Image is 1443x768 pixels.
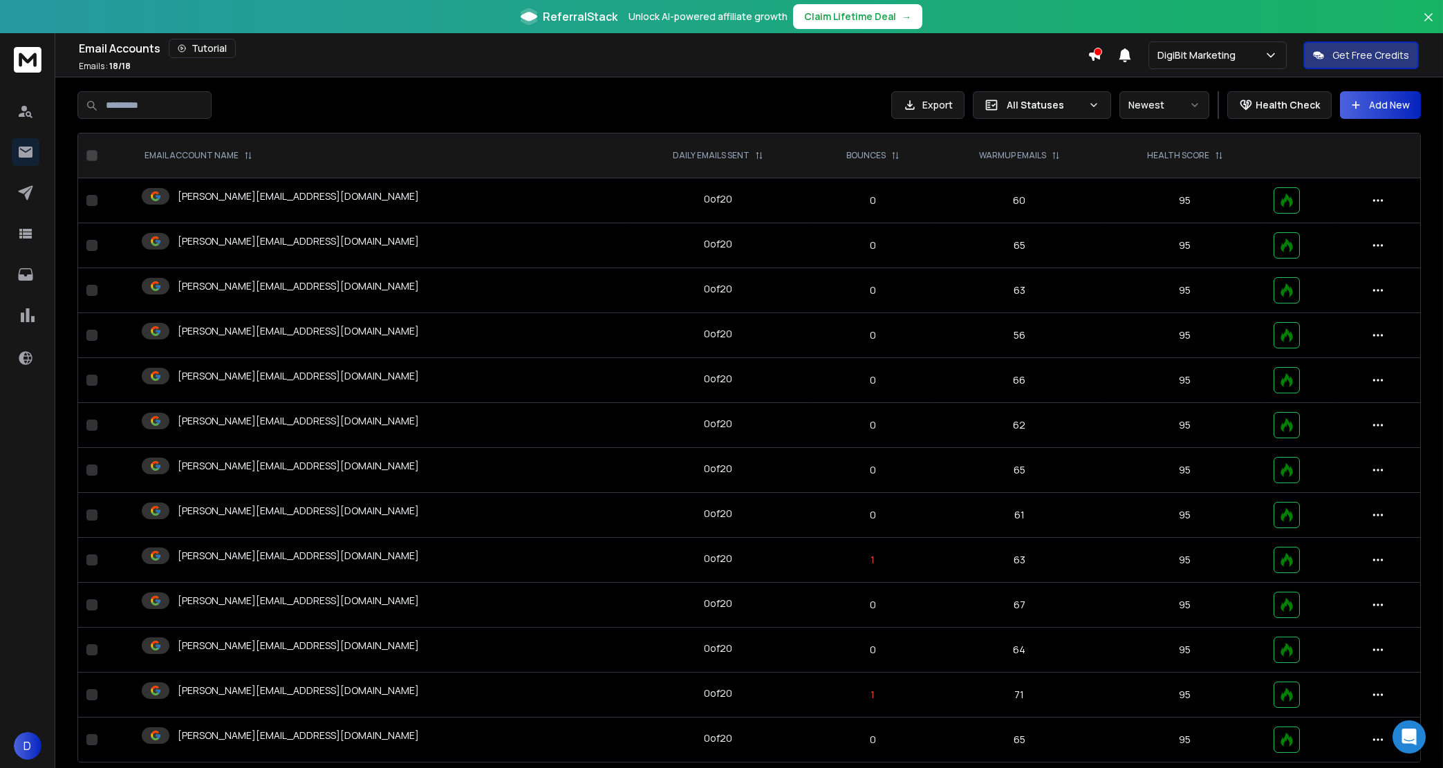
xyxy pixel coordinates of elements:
p: 0 [819,418,927,432]
td: 60 [935,178,1104,223]
span: → [902,10,911,24]
button: Get Free Credits [1303,41,1419,69]
p: Health Check [1256,98,1320,112]
button: Health Check [1227,91,1332,119]
p: 0 [819,463,927,477]
p: 0 [819,598,927,612]
td: 63 [935,268,1104,313]
p: 1 [819,553,927,567]
td: 64 [935,628,1104,673]
span: 18 / 18 [109,60,131,72]
p: [PERSON_NAME][EMAIL_ADDRESS][DOMAIN_NAME] [178,279,419,293]
p: DAILY EMAILS SENT [673,150,750,161]
button: Tutorial [169,39,236,58]
div: 0 of 20 [704,686,732,700]
div: 0 of 20 [704,282,732,296]
div: 0 of 20 [704,462,732,476]
button: Claim Lifetime Deal→ [793,4,922,29]
p: 0 [819,733,927,747]
td: 95 [1104,268,1265,313]
p: 0 [819,194,927,207]
p: 1 [819,688,927,702]
td: 65 [935,223,1104,268]
div: 0 of 20 [704,327,732,341]
div: 0 of 20 [704,372,732,386]
p: [PERSON_NAME][EMAIL_ADDRESS][DOMAIN_NAME] [178,414,419,428]
p: [PERSON_NAME][EMAIL_ADDRESS][DOMAIN_NAME] [178,324,419,338]
td: 65 [935,718,1104,762]
button: D [14,732,41,760]
p: HEALTH SCORE [1147,150,1209,161]
div: 0 of 20 [704,417,732,431]
div: Email Accounts [79,39,1088,58]
td: 95 [1104,448,1265,493]
div: 0 of 20 [704,552,732,565]
div: Open Intercom Messenger [1393,720,1426,753]
p: 0 [819,373,927,387]
td: 65 [935,448,1104,493]
p: 0 [819,283,927,297]
p: [PERSON_NAME][EMAIL_ADDRESS][DOMAIN_NAME] [178,549,419,563]
td: 95 [1104,313,1265,358]
p: WARMUP EMAILS [979,150,1046,161]
span: ReferralStack [543,8,617,25]
button: Newest [1119,91,1209,119]
p: [PERSON_NAME][EMAIL_ADDRESS][DOMAIN_NAME] [178,594,419,608]
td: 67 [935,583,1104,628]
td: 56 [935,313,1104,358]
p: Get Free Credits [1332,48,1409,62]
p: DigiBit Marketing [1157,48,1241,62]
div: 0 of 20 [704,507,732,521]
p: [PERSON_NAME][EMAIL_ADDRESS][DOMAIN_NAME] [178,459,419,473]
p: Unlock AI-powered affiliate growth [629,10,788,24]
td: 62 [935,403,1104,448]
p: BOUNCES [846,150,886,161]
td: 95 [1104,493,1265,538]
p: 0 [819,508,927,522]
td: 66 [935,358,1104,403]
p: 0 [819,328,927,342]
p: [PERSON_NAME][EMAIL_ADDRESS][DOMAIN_NAME] [178,639,419,653]
td: 95 [1104,358,1265,403]
p: [PERSON_NAME][EMAIL_ADDRESS][DOMAIN_NAME] [178,729,419,742]
div: 0 of 20 [704,641,732,655]
td: 61 [935,493,1104,538]
button: Add New [1340,91,1421,119]
p: [PERSON_NAME][EMAIL_ADDRESS][DOMAIN_NAME] [178,234,419,248]
td: 95 [1104,223,1265,268]
div: 0 of 20 [704,597,732,610]
p: [PERSON_NAME][EMAIL_ADDRESS][DOMAIN_NAME] [178,369,419,383]
p: 0 [819,238,927,252]
button: Close banner [1419,8,1437,41]
p: Emails : [79,61,131,72]
td: 95 [1104,673,1265,718]
p: [PERSON_NAME][EMAIL_ADDRESS][DOMAIN_NAME] [178,504,419,518]
p: 0 [819,643,927,657]
div: 0 of 20 [704,192,732,206]
p: [PERSON_NAME][EMAIL_ADDRESS][DOMAIN_NAME] [178,684,419,697]
button: Export [891,91,965,119]
p: All Statuses [1007,98,1083,112]
div: EMAIL ACCOUNT NAME [145,150,252,161]
td: 71 [935,673,1104,718]
td: 95 [1104,628,1265,673]
p: [PERSON_NAME][EMAIL_ADDRESS][DOMAIN_NAME] [178,189,419,203]
div: 0 of 20 [704,237,732,251]
td: 63 [935,538,1104,583]
td: 95 [1104,178,1265,223]
td: 95 [1104,538,1265,583]
div: 0 of 20 [704,731,732,745]
td: 95 [1104,718,1265,762]
td: 95 [1104,583,1265,628]
td: 95 [1104,403,1265,448]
